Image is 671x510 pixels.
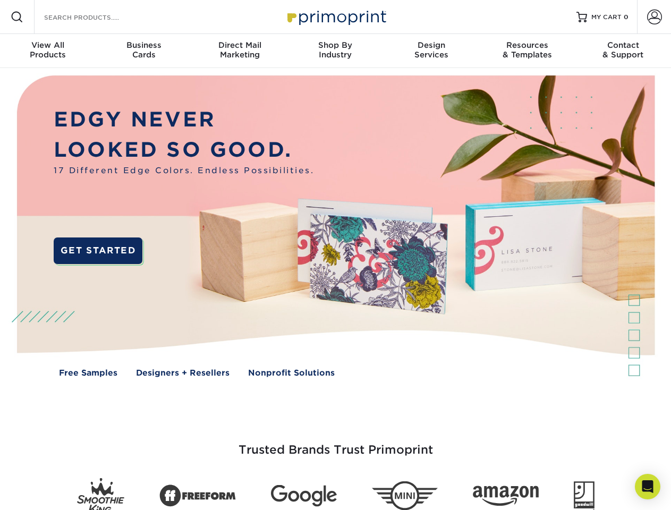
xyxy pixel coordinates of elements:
span: Contact [575,40,671,50]
a: Contact& Support [575,34,671,68]
div: & Templates [479,40,575,59]
p: EDGY NEVER [54,105,314,135]
div: Industry [287,40,383,59]
img: Primoprint [283,5,389,28]
a: BusinessCards [96,34,191,68]
div: Services [384,40,479,59]
img: Amazon [473,486,539,506]
span: MY CART [591,13,622,22]
span: Direct Mail [192,40,287,50]
iframe: Google Customer Reviews [3,478,90,506]
span: 17 Different Edge Colors. Endless Possibilities. [54,165,314,177]
a: Nonprofit Solutions [248,367,335,379]
div: Cards [96,40,191,59]
span: Shop By [287,40,383,50]
div: Open Intercom Messenger [635,474,660,499]
a: Free Samples [59,367,117,379]
p: LOOKED SO GOOD. [54,135,314,165]
a: Resources& Templates [479,34,575,68]
h3: Trusted Brands Trust Primoprint [25,418,647,470]
input: SEARCH PRODUCTS..... [43,11,147,23]
a: Designers + Resellers [136,367,230,379]
img: Google [271,485,337,507]
div: Marketing [192,40,287,59]
img: Goodwill [574,481,594,510]
a: DesignServices [384,34,479,68]
span: Business [96,40,191,50]
span: Design [384,40,479,50]
a: GET STARTED [54,237,142,264]
span: 0 [624,13,628,21]
a: Direct MailMarketing [192,34,287,68]
a: Shop ByIndustry [287,34,383,68]
div: & Support [575,40,671,59]
span: Resources [479,40,575,50]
